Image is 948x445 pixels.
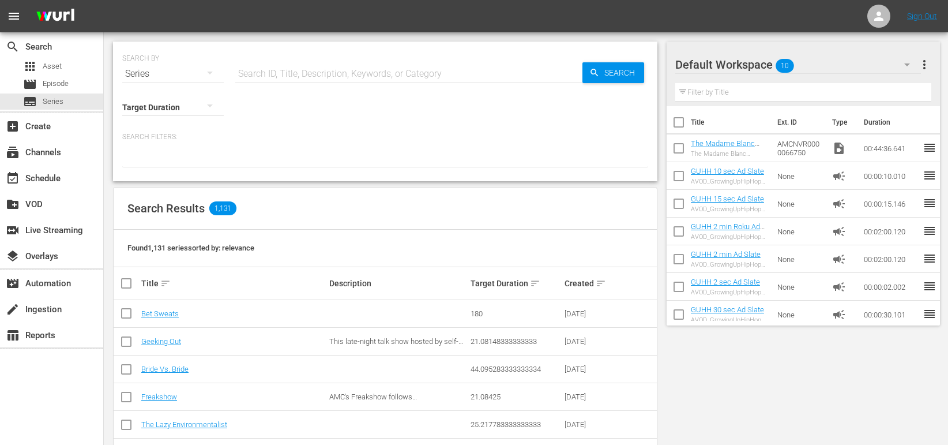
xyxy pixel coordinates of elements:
[565,276,608,290] div: Created
[691,261,768,268] div: AVOD_GrowingUpHipHopWeTV_WillBeRightBack _2Min_RB24_S01398805001
[141,392,177,401] a: Freakshow
[832,280,846,294] span: Ad
[923,196,936,210] span: reorder
[859,273,923,301] td: 00:00:02.002
[6,276,20,290] span: Automation
[596,278,606,289] span: sort
[857,106,926,139] th: Duration
[917,51,931,78] button: more_vert
[6,249,20,263] span: Overlays
[122,58,224,90] div: Series
[6,197,20,211] span: VOD
[141,365,189,373] a: Bride Vs. Bride
[859,190,923,218] td: 00:00:15.146
[691,250,761,259] a: GUHH 2 min Ad Slate
[917,58,931,72] span: more_vert
[859,245,923,273] td: 00:02:00.120
[141,337,181,346] a: Geeking Out
[565,309,608,318] div: [DATE]
[6,302,20,316] span: Ingestion
[6,145,20,159] span: Channels
[565,337,608,346] div: [DATE]
[28,3,83,30] img: ans4CAIJ8jUAAAAAAAAAAAAAAAAAAAAAAAAgQb4GAAAAAAAAAAAAAAAAAAAAAAAAJMjXAAAAAAAAAAAAAAAAAAAAAAAAgAT5G...
[859,218,923,245] td: 00:02:00.120
[691,233,768,241] div: AVOD_GrowingUpHipHopWeTV_WillBeRightBack _2MinCountdown_RB24_S01398804001-Roku
[691,178,768,185] div: AVOD_GrowingUpHipHopWeTV_WillBeRightBack _10sec_RB24_S01398805006
[43,61,62,72] span: Asset
[6,328,20,342] span: Reports
[832,252,846,266] span: Ad
[859,301,923,328] td: 00:00:30.101
[923,307,936,321] span: reorder
[691,222,765,240] a: GUHH 2 min Roku Ad Slate
[6,119,20,133] span: Create
[773,273,828,301] td: None
[923,279,936,293] span: reorder
[675,48,921,81] div: Default Workspace
[691,278,760,286] a: GUHH 2 sec Ad Slate
[329,337,463,372] span: This late-night talk show hosted by self-proclaimed geeks [PERSON_NAME] and [PERSON_NAME], explor...
[43,78,69,89] span: Episode
[530,278,540,289] span: sort
[471,276,561,290] div: Target Duration
[832,225,846,238] span: Ad
[691,316,768,324] div: AVOD_GrowingUpHipHopWeTV_WillBeRightBack _30sec_RB24_S01398805004
[832,141,846,155] span: Video
[209,201,236,215] span: 1,131
[691,195,764,203] a: GUHH 15 sec Ad Slate
[832,308,846,321] span: Ad
[565,420,608,429] div: [DATE]
[773,301,828,328] td: None
[471,337,561,346] div: 21.08148333333333
[859,134,923,162] td: 00:44:36.641
[43,96,63,107] span: Series
[773,218,828,245] td: None
[773,134,828,162] td: AMCNVR0000066750
[691,167,764,175] a: GUHH 10 sec Ad Slate
[691,150,768,158] div: The Madame Blanc Mysteries 103: Episode 3
[825,106,857,139] th: Type
[23,59,37,73] span: Asset
[141,276,326,290] div: Title
[127,201,205,215] span: Search Results
[471,392,561,401] div: 21.08425
[691,139,766,165] a: The Madame Blanc Mysteries 103: Episode 3
[776,54,794,78] span: 10
[923,169,936,182] span: reorder
[471,420,561,429] div: 25.217783333333333
[770,106,825,139] th: Ext. ID
[923,252,936,265] span: reorder
[859,162,923,190] td: 00:00:10.010
[23,95,37,109] span: Series
[329,392,463,418] span: AMC's Freakshow follows [PERSON_NAME] quirky family business - the Venice Beach Freakshow.
[773,190,828,218] td: None
[691,205,768,213] div: AVOD_GrowingUpHipHopWeTV_WillBeRightBack _15sec_RB24_S01398805005
[691,106,770,139] th: Title
[923,224,936,238] span: reorder
[160,278,171,289] span: sort
[6,223,20,237] span: Live Streaming
[773,245,828,273] td: None
[471,365,561,373] div: 44.095283333333334
[600,62,644,83] span: Search
[832,169,846,183] span: Ad
[773,162,828,190] td: None
[582,62,644,83] button: Search
[122,132,648,142] p: Search Filters:
[6,40,20,54] span: Search
[565,392,608,401] div: [DATE]
[923,141,936,155] span: reorder
[832,197,846,211] span: Ad
[471,309,561,318] div: 180
[7,9,21,23] span: menu
[141,309,179,318] a: Bet Sweats
[6,171,20,185] span: Schedule
[127,244,254,252] span: Found 1,131 series sorted by: relevance
[907,12,937,21] a: Sign Out
[691,289,768,296] div: AVOD_GrowingUpHipHopWeTV_WillBeRightBack _2sec_RB24_S01398805008
[329,279,467,288] div: Description
[141,420,227,429] a: The Lazy Environmentalist
[565,365,608,373] div: [DATE]
[691,305,764,314] a: GUHH 30 sec Ad Slate
[23,77,37,91] span: Episode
